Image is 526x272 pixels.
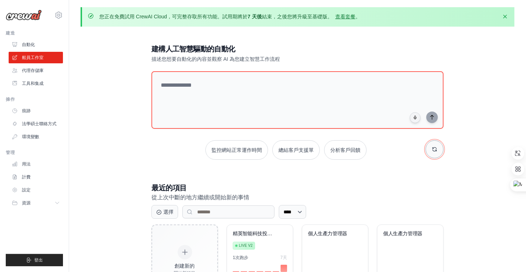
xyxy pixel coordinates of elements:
[233,255,240,260] font: 1次
[324,140,367,160] button: 分析客戶回饋
[257,271,263,272] div: 第 4 天：0 起處決
[151,45,235,53] font: 建構人工智慧驅動的自動化
[22,200,31,205] font: 資源
[151,56,280,62] font: 描述您想要自動化的內容並觀察 AI 為您建立智慧工作流程
[278,147,314,153] font: 總結客戶支援單
[308,231,347,236] font: 個人生產力管理器
[9,78,63,89] a: 工具和集成
[272,140,320,160] button: 總結客戶支援單
[9,52,63,63] a: 船員工作室
[22,55,44,60] font: 船員工作室
[383,231,422,236] font: 個人生產力管理器
[233,271,239,272] div: 第 1 天：0 次處決
[241,271,247,272] div: 第 2 天：0 起處決
[233,231,296,236] font: 精英智能科技投資與股權投資
[265,271,271,272] div: 第 5 天：0 起處決
[151,184,187,192] font: 最近的項目
[22,81,44,86] font: 工具和集成
[9,39,63,50] a: 自動化
[9,197,63,209] button: 資源
[426,140,444,158] button: 獲取新建議
[22,162,31,167] font: 用法
[9,65,63,76] a: 代理存儲庫
[280,255,287,260] font: 7天
[249,271,255,272] div: 第3天：0次處決
[163,209,173,215] font: 選擇
[9,105,63,117] a: 痕跡
[233,263,287,272] div: 過去 7 天的活動
[9,171,63,183] a: 計費
[22,108,31,113] font: 痕跡
[22,174,31,180] font: 計費
[151,194,249,200] font: 從上次中斷的地方繼續或開始新的事情
[233,231,276,237] div: 精英智慧科技投資與股權策略分析 菁英智慧技術投資與公平策略分析
[239,244,253,248] font: Live v2
[281,265,287,272] div: 第 7 天：1 次處決
[22,134,39,139] font: 環境變數
[9,184,63,196] a: 設定
[6,254,63,266] button: 登出
[99,14,248,19] font: 您正在免費試用 CrewAI Cloud，可完整存取所有功能。試用期將於
[410,112,421,123] button: 點擊說出您的自動化想法
[9,118,63,130] a: 法學碩士聯絡方式
[9,131,63,142] a: 環境變數
[212,147,262,153] font: 監控網站正常運作時間
[355,14,361,19] font: 。
[330,147,361,153] font: 分析客戶回饋
[175,263,195,269] font: 創建新的
[335,14,355,19] a: 查看套餐
[273,271,279,272] div: 第 6 天：0 起處決
[22,121,56,126] font: 法學碩士聯絡方式
[308,231,352,237] div: 個人生產力管理器
[151,205,178,219] button: 選擇
[248,14,262,19] font: 7 天後
[35,258,43,263] font: 登出
[6,150,15,155] font: 管理
[22,68,44,73] font: 代理存儲庫
[262,14,332,19] font: 結束，之後您將升級至基礎版。
[383,231,427,237] div: 個人生產力管理器
[205,140,268,160] button: 監控網站正常運作時間
[9,158,63,170] a: 用法
[6,97,15,102] font: 操作
[22,42,35,47] font: 自動化
[240,255,248,260] font: 跑步
[6,31,15,36] font: 建造
[22,187,31,192] font: 設定
[6,10,42,21] img: 標識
